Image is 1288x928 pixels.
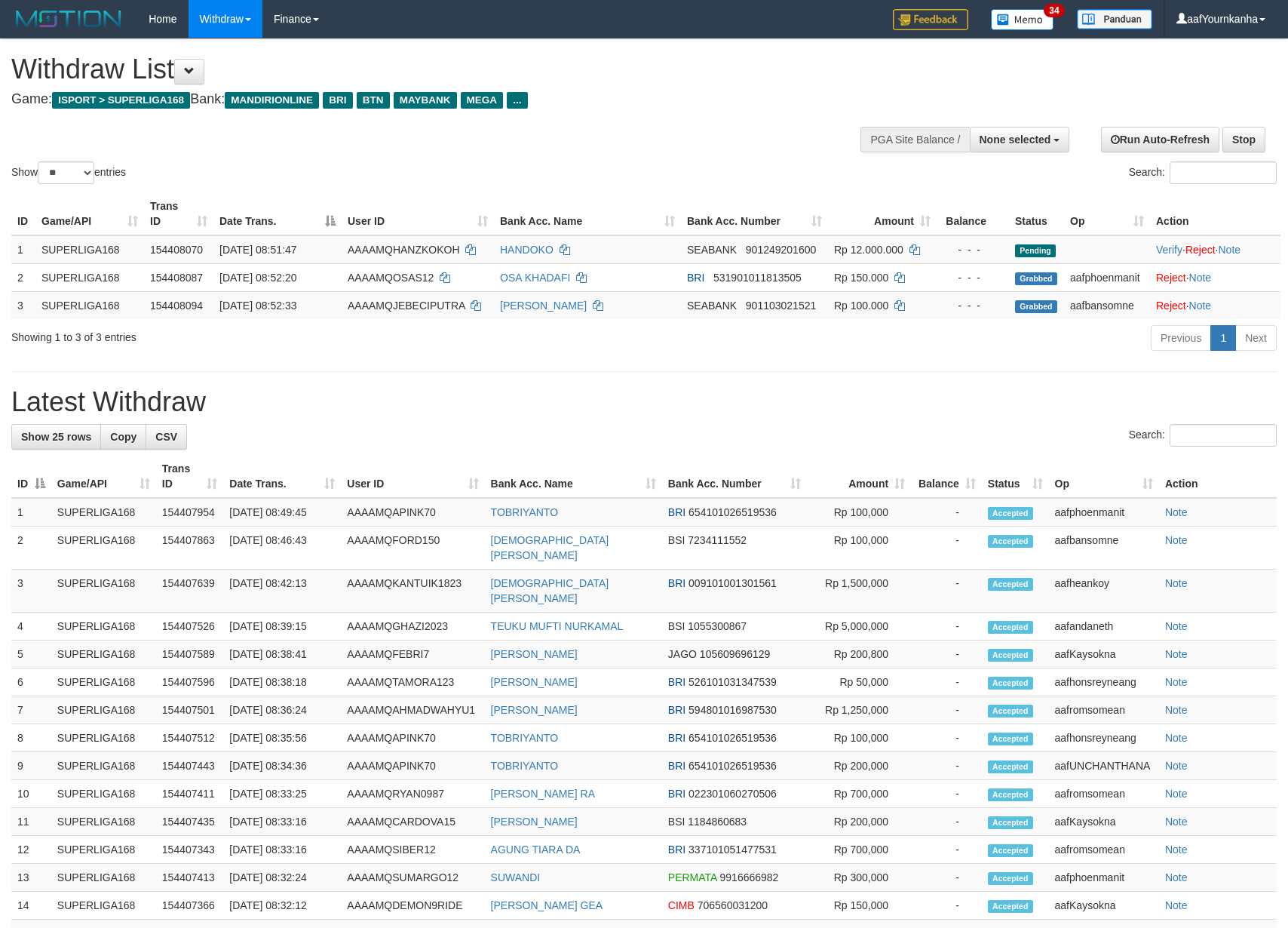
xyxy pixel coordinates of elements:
td: SUPERLIGA168 [51,724,156,752]
a: Note [1189,272,1212,284]
span: Accepted [988,733,1033,745]
span: Rp 100.000 [834,300,888,312]
td: · [1150,291,1280,319]
td: 154407366 [156,892,223,920]
span: Rp 150.000 [834,272,888,284]
span: BRI [323,92,352,109]
span: BRI [668,506,685,518]
span: AAAAMQJEBECIPUTRA [348,300,465,312]
th: Status: activate to sort column ascending [982,455,1049,498]
a: Note [1165,648,1188,660]
td: SUPERLIGA168 [51,836,156,864]
td: 154407954 [156,498,223,527]
span: Pending [1015,244,1056,257]
span: Accepted [988,844,1033,857]
span: Copy 9916666982 to clipboard [720,871,779,883]
th: User ID: activate to sort column ascending [341,455,484,498]
th: Bank Acc. Number: activate to sort column ascending [662,455,807,498]
td: aafphoenmanit [1049,498,1159,527]
span: Copy 105609696129 to clipboard [700,648,770,660]
td: 12 [11,836,51,864]
span: Accepted [988,621,1033,634]
td: aafphoenmanit [1049,864,1159,892]
th: Op: activate to sort column ascending [1049,455,1159,498]
td: - [911,724,982,752]
span: Grabbed [1015,300,1057,313]
span: Copy 594801016987530 to clipboard [688,704,777,716]
td: Rp 200,000 [807,752,911,780]
td: Rp 1,250,000 [807,696,911,724]
td: SUPERLIGA168 [51,808,156,836]
a: [DEMOGRAPHIC_DATA][PERSON_NAME] [491,577,609,604]
td: SUPERLIGA168 [51,696,156,724]
td: - [911,892,982,920]
td: [DATE] 08:39:15 [223,613,341,641]
span: 154408070 [150,244,203,256]
select: Showentries [38,161,94,184]
a: Note [1165,620,1188,632]
span: Accepted [988,507,1033,520]
td: 1 [11,498,51,527]
td: aafhonsreyneang [1049,724,1159,752]
td: aafbansomne [1064,291,1150,319]
span: Accepted [988,578,1033,591]
th: Trans ID: activate to sort column ascending [144,192,213,235]
a: Previous [1151,325,1211,351]
td: 154407435 [156,808,223,836]
td: 154407596 [156,668,223,696]
td: 2 [11,527,51,570]
span: MEGA [461,92,504,109]
td: [DATE] 08:33:25 [223,780,341,808]
span: BRI [668,843,685,856]
th: Bank Acc. Name: activate to sort column ascending [485,455,662,498]
a: [PERSON_NAME] RA [491,788,595,800]
a: Note [1218,244,1240,256]
td: - [911,613,982,641]
th: User ID: activate to sort column ascending [342,192,494,235]
span: Copy 526101031347539 to clipboard [688,676,777,688]
td: AAAAMQSIBER12 [341,836,484,864]
span: Copy 022301060270506 to clipboard [688,788,777,800]
td: AAAAMQFORD150 [341,527,484,570]
a: Note [1165,704,1188,716]
span: SEABANK [687,244,737,256]
th: Game/API: activate to sort column ascending [51,455,156,498]
td: - [911,836,982,864]
td: Rp 100,000 [807,498,911,527]
span: ISPORT > SUPERLIGA168 [52,92,190,109]
td: · · [1150,235,1280,264]
a: Note [1165,871,1188,883]
span: Copy 654101026519536 to clipboard [688,732,777,744]
td: Rp 150,000 [807,892,911,920]
td: [DATE] 08:33:16 [223,808,341,836]
td: - [911,668,982,696]
th: Op: activate to sort column ascending [1064,192,1150,235]
th: Date Trans.: activate to sort column descending [213,192,342,235]
td: [DATE] 08:42:13 [223,570,341,613]
td: SUPERLIGA168 [51,892,156,920]
td: 5 [11,641,51,668]
div: Showing 1 to 3 of 3 entries [11,324,526,345]
span: Accepted [988,761,1033,773]
span: Copy 706560031200 to clipboard [698,899,768,911]
a: AGUNG TIARA DA [491,843,581,856]
span: BRI [668,788,685,800]
a: Note [1189,300,1212,312]
a: Note [1165,816,1188,828]
td: 154407413 [156,864,223,892]
span: BSI [668,620,685,632]
td: 10 [11,780,51,808]
a: Verify [1156,244,1182,256]
div: PGA Site Balance / [860,127,969,152]
td: - [911,527,982,570]
td: aafphoenmanit [1064,263,1150,291]
td: [DATE] 08:38:41 [223,641,341,668]
span: BTN [357,92,390,109]
td: [DATE] 08:33:16 [223,836,341,864]
td: 4 [11,613,51,641]
span: Copy 1055300867 to clipboard [688,620,747,632]
td: Rp 700,000 [807,836,911,864]
span: 154408087 [150,272,203,284]
td: aafromsomean [1049,836,1159,864]
td: AAAAMQAHMADWAHYU1 [341,696,484,724]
